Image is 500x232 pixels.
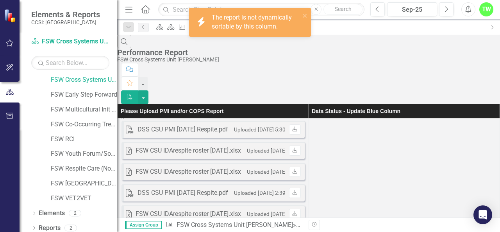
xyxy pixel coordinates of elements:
div: Sep-25 [390,5,434,14]
div: FSW CSU IDArespite roster [DATE].xlsx [136,210,241,219]
a: FSW Co-Occurring Treatment [51,120,117,129]
a: FSW Cross Systems Unit [PERSON_NAME] [31,37,109,46]
div: FSW CSU IDArespite roster [DATE].xlsx [136,146,241,155]
div: FSW Cross Systems Unit [PERSON_NAME] [117,57,496,63]
div: 2 [64,225,77,231]
small: Uploaded [DATE] 5:30 PM [234,126,295,133]
small: CCSI: [GEOGRAPHIC_DATA] [31,19,100,25]
a: FSW Cross Systems Unit [PERSON_NAME] [177,221,293,228]
div: 2 [69,210,81,217]
div: The report is not dynamically sortable by this column. [212,13,300,31]
small: Uploaded [DATE] 2:40 PM [247,169,308,175]
input: Search ClearPoint... [158,3,364,16]
a: FSW Cross Systems Unit [PERSON_NAME] [51,76,117,85]
div: FSW CSU IDArespite roster [DATE].xlsx [136,167,241,176]
div: DSS CSU PMI [DATE] Respite.pdf [137,189,228,198]
span: Elements & Reports [31,10,100,19]
span: Assign Group [125,221,162,229]
button: Search [323,4,362,15]
div: Performance Report [117,48,496,57]
a: FSW Early Step Forward [51,90,117,99]
button: close [302,11,308,20]
button: Sep-25 [387,2,437,16]
a: FSW [GEOGRAPHIC_DATA] [51,179,117,188]
input: Search Below... [31,56,109,70]
a: FSW Respite Care (Non-HCBS Waiver) [51,164,117,173]
div: DSS CSU PMI [DATE] Respite.pdf [137,125,228,134]
div: » » [166,221,303,230]
a: FSW VET2VET [51,194,117,203]
small: Uploaded [DATE] 5:29 PM [247,147,308,154]
button: TW [479,2,493,16]
div: Open Intercom Messenger [473,205,492,224]
small: Uploaded [DATE] 5:48 PM [247,211,308,217]
span: Search [335,6,352,12]
a: FSW Youth Forum/Social Stars [51,149,117,158]
img: ClearPoint Strategy [4,9,18,23]
a: Elements [39,209,65,218]
a: FSW RCI [51,135,117,144]
a: FSW Multicultural Init - Latino Connections groups [51,105,117,114]
small: Uploaded [DATE] 2:39 PM [234,190,295,196]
